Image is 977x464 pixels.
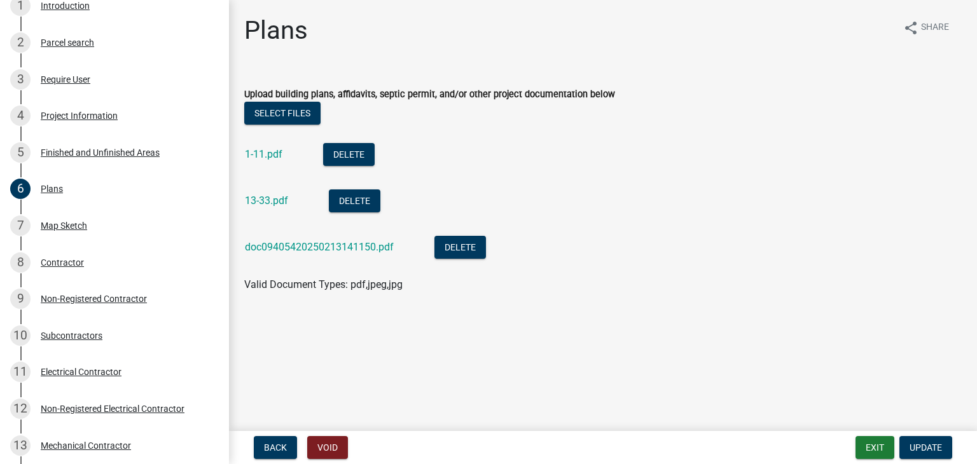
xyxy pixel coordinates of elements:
button: Select files [244,102,321,125]
div: Contractor [41,258,84,267]
div: Parcel search [41,38,94,47]
div: 11 [10,362,31,382]
button: Exit [856,436,894,459]
div: Non-Registered Contractor [41,294,147,303]
div: 13 [10,435,31,456]
div: 5 [10,142,31,163]
div: 4 [10,106,31,126]
div: Subcontractors [41,331,102,340]
div: Introduction [41,1,90,10]
a: 13-33.pdf [245,194,288,207]
wm-modal-confirm: Delete Document [323,149,375,161]
button: shareShare [893,15,959,40]
button: Update [899,436,952,459]
button: Delete [323,143,375,166]
h1: Plans [244,15,308,46]
div: Map Sketch [41,221,87,230]
div: Project Information [41,111,118,120]
wm-modal-confirm: Delete Document [434,242,486,254]
div: 10 [10,325,31,346]
label: Upload building plans, affidavits, septic permit, and/or other project documentation below [244,90,615,99]
div: 12 [10,399,31,419]
div: Plans [41,184,63,193]
div: 7 [10,215,31,236]
button: Delete [329,189,380,212]
wm-modal-confirm: Delete Document [329,196,380,208]
div: Electrical Contractor [41,367,121,376]
button: Void [307,436,348,459]
i: share [903,20,918,36]
span: Back [264,442,287,453]
span: Update [910,442,942,453]
div: 9 [10,289,31,309]
div: 6 [10,179,31,199]
a: doc09405420250213141150.pdf [245,241,394,253]
button: Back [254,436,297,459]
div: 8 [10,252,31,273]
span: Share [921,20,949,36]
button: Delete [434,236,486,259]
div: Finished and Unfinished Areas [41,148,160,157]
div: Non-Registered Electrical Contractor [41,404,184,413]
a: 1-11.pdf [245,148,282,160]
div: Mechanical Contractor [41,441,131,450]
span: Valid Document Types: pdf,jpeg,jpg [244,278,403,290]
div: 2 [10,32,31,53]
div: Require User [41,75,90,84]
div: 3 [10,69,31,90]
